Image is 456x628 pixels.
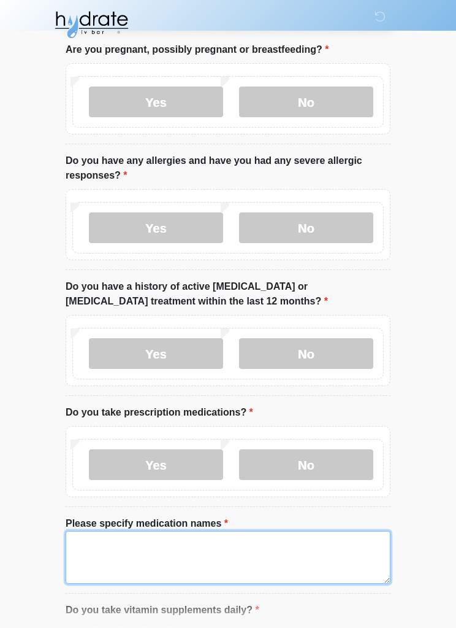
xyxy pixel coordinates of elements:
label: Yes [89,212,223,243]
label: Are you pregnant, possibly pregnant or breastfeeding? [66,42,329,57]
label: Yes [89,338,223,369]
label: No [239,212,373,243]
img: Hydrate IV Bar - Glendale Logo [53,9,129,40]
label: Do you take prescription medications? [66,405,253,420]
label: No [239,338,373,369]
label: Do you have a history of active [MEDICAL_DATA] or [MEDICAL_DATA] treatment within the last 12 mon... [66,279,390,309]
label: Please specify medication names [66,516,228,531]
label: Yes [89,87,223,117]
label: Yes [89,449,223,480]
label: No [239,449,373,480]
label: Do you have any allergies and have you had any severe allergic responses? [66,153,390,183]
label: No [239,87,373,117]
label: Do you take vitamin supplements daily? [66,603,259,618]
